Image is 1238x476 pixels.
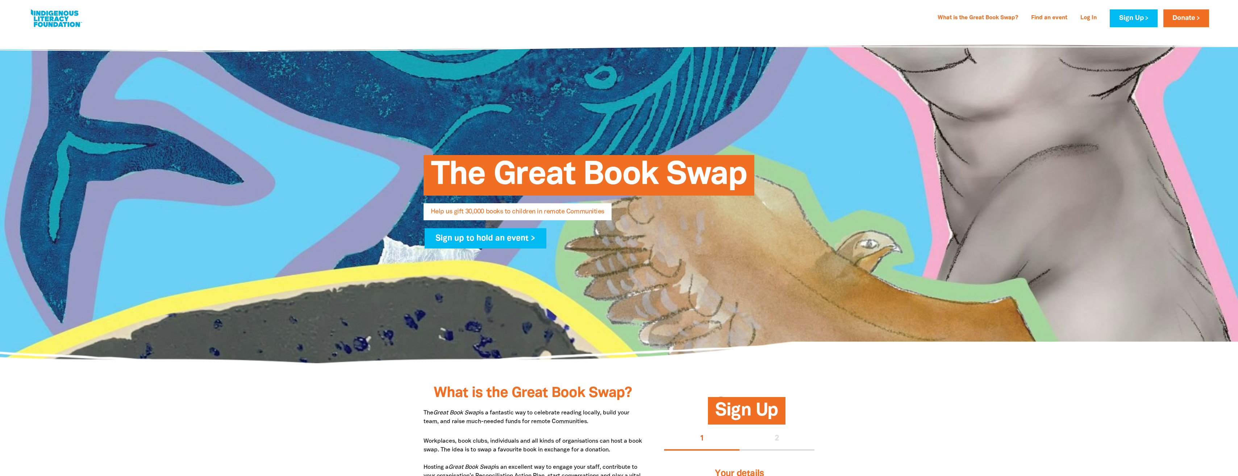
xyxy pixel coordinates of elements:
button: Stage 1 [664,427,739,451]
span: The Great Book Swap [431,160,747,196]
em: Great Book Swap [449,465,495,470]
em: Great Book Swap [433,410,479,416]
span: Sign Up [715,402,778,425]
a: Sign up to hold an event > [425,228,547,249]
a: Sign Up [1110,9,1157,27]
a: Find an event [1027,12,1072,24]
a: What is the Great Book Swap? [933,12,1022,24]
span: What is the Great Book Swap? [434,387,632,400]
a: Donate [1163,9,1209,27]
a: Log In [1076,12,1101,24]
p: The is a fantastic way to celebrate reading locally, build your team, and raise much-needed funds... [424,409,643,426]
span: Help us gift 30,000 books to children in remote Communities [431,209,604,220]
